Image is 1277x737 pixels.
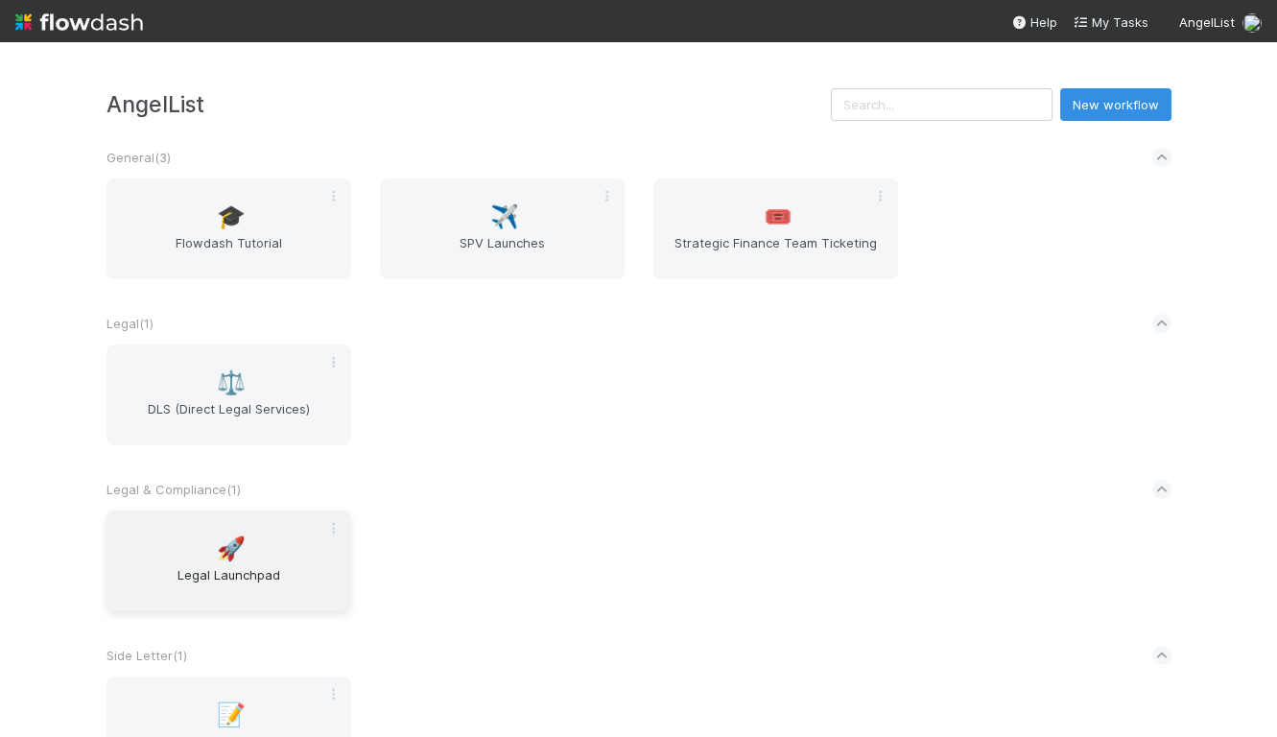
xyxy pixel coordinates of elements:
[15,6,143,38] img: logo-inverted-e16ddd16eac7371096b0.svg
[217,370,246,395] span: ⚖️
[653,178,898,279] a: 🎟️Strategic Finance Team Ticketing
[1060,88,1171,121] button: New workflow
[106,345,351,445] a: ⚖️DLS (Direct Legal Services)
[661,233,890,272] span: Strategic Finance Team Ticketing
[388,233,617,272] span: SPV Launches
[1242,13,1262,33] img: avatar_b5be9b1b-4537-4870-b8e7-50cc2287641b.png
[217,204,246,229] span: 🎓
[1073,12,1148,32] a: My Tasks
[490,204,519,229] span: ✈️
[106,178,351,279] a: 🎓Flowdash Tutorial
[1073,14,1148,30] span: My Tasks
[106,91,831,117] h3: AngelList
[764,204,792,229] span: 🎟️
[106,316,154,331] span: Legal ( 1 )
[114,399,343,438] span: DLS (Direct Legal Services)
[1179,14,1235,30] span: AngelList
[217,702,246,727] span: 📝
[106,482,241,497] span: Legal & Compliance ( 1 )
[114,565,343,604] span: Legal Launchpad
[106,150,171,165] span: General ( 3 )
[106,648,187,663] span: Side Letter ( 1 )
[114,233,343,272] span: Flowdash Tutorial
[380,178,625,279] a: ✈️SPV Launches
[831,88,1052,121] input: Search...
[217,536,246,561] span: 🚀
[1011,12,1057,32] div: Help
[106,511,351,611] a: 🚀Legal Launchpad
